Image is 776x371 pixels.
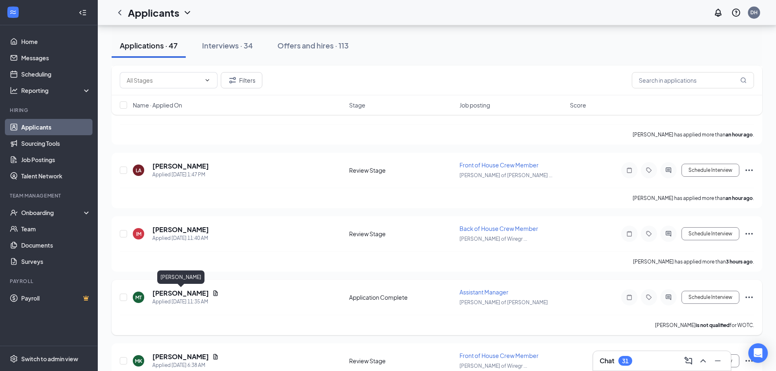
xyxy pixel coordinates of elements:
svg: ActiveChat [664,294,673,301]
svg: UserCheck [10,209,18,217]
b: 3 hours ago [726,259,753,265]
a: Scheduling [21,66,91,82]
a: Team [21,221,91,237]
svg: Tag [644,231,654,237]
a: PayrollCrown [21,290,91,306]
div: Open Intercom Messenger [748,343,768,363]
a: Messages [21,50,91,66]
a: Applicants [21,119,91,135]
div: Review Stage [349,357,455,365]
div: Interviews · 34 [202,40,253,50]
span: Score [570,101,586,109]
svg: Ellipses [744,292,754,302]
button: ChevronUp [697,354,710,367]
svg: Ellipses [744,165,754,175]
svg: Tag [644,294,654,301]
div: Applied [DATE] 11:35 AM [152,298,219,306]
svg: WorkstreamLogo [9,8,17,16]
div: Reporting [21,86,91,94]
div: DH [750,9,758,16]
span: [PERSON_NAME] of [PERSON_NAME] [459,299,548,305]
div: Application Complete [349,293,455,301]
div: Applied [DATE] 6:38 AM [152,361,219,369]
div: Hiring [10,107,89,114]
p: [PERSON_NAME] for WOTC. [655,322,754,329]
div: Applied [DATE] 1:47 PM [152,171,209,179]
svg: ChevronDown [204,77,211,83]
p: [PERSON_NAME] has applied more than . [633,131,754,138]
svg: Notifications [713,8,723,18]
p: [PERSON_NAME] has applied more than . [633,258,754,265]
svg: ComposeMessage [684,356,693,366]
svg: Note [624,167,634,173]
svg: Note [624,294,634,301]
svg: Settings [10,355,18,363]
span: Name · Applied On [133,101,182,109]
h1: Applicants [128,6,179,20]
svg: Document [212,353,219,360]
div: Onboarding [21,209,84,217]
svg: Tag [644,167,654,173]
svg: Ellipses [744,229,754,239]
svg: Note [624,231,634,237]
svg: ChevronLeft [115,8,125,18]
div: Review Stage [349,166,455,174]
span: [PERSON_NAME] of [PERSON_NAME] ... [459,172,552,178]
b: an hour ago [725,132,753,138]
svg: MagnifyingGlass [740,77,747,83]
button: Schedule Interview [681,291,739,304]
button: Schedule Interview [681,227,739,240]
span: [PERSON_NAME] of Wiregr ... [459,236,527,242]
div: MT [135,294,142,301]
span: [PERSON_NAME] of Wiregr ... [459,363,527,369]
div: Applied [DATE] 11:40 AM [152,234,209,242]
div: Switch to admin view [21,355,78,363]
a: Talent Network [21,168,91,184]
span: Assistant Manager [459,288,508,296]
svg: ActiveChat [664,231,673,237]
svg: ChevronUp [698,356,708,366]
a: Documents [21,237,91,253]
input: Search in applications [632,72,754,88]
button: Schedule Interview [681,164,739,177]
input: All Stages [127,76,201,85]
button: Filter Filters [221,72,262,88]
h3: Chat [600,356,614,365]
svg: Analysis [10,86,18,94]
span: Front of House Crew Member [459,352,539,359]
h5: [PERSON_NAME] [152,162,209,171]
span: Front of House Crew Member [459,161,539,169]
svg: QuestionInfo [731,8,741,18]
div: Applications · 47 [120,40,178,50]
svg: Ellipses [744,356,754,366]
span: Back of House Crew Member [459,225,538,232]
span: Stage [349,101,365,109]
h5: [PERSON_NAME] [152,225,209,234]
a: Surveys [21,253,91,270]
svg: ChevronDown [182,8,192,18]
p: [PERSON_NAME] has applied more than . [633,195,754,202]
svg: Document [212,290,219,296]
div: Offers and hires · 113 [277,40,349,50]
div: Team Management [10,192,89,199]
svg: ActiveChat [664,167,673,173]
div: IM [136,231,141,237]
div: Review Stage [349,230,455,238]
div: 31 [622,358,629,364]
button: ComposeMessage [682,354,695,367]
b: is not qualified [696,322,730,328]
div: [PERSON_NAME] [157,270,204,284]
a: Job Postings [21,151,91,168]
button: Minimize [711,354,724,367]
svg: Minimize [713,356,723,366]
svg: Filter [228,75,237,85]
a: Home [21,33,91,50]
a: Sourcing Tools [21,135,91,151]
span: Job posting [459,101,490,109]
h5: [PERSON_NAME] [152,352,209,361]
div: MK [135,358,142,364]
b: an hour ago [725,195,753,201]
h5: [PERSON_NAME] [152,289,209,298]
div: LA [136,167,141,174]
